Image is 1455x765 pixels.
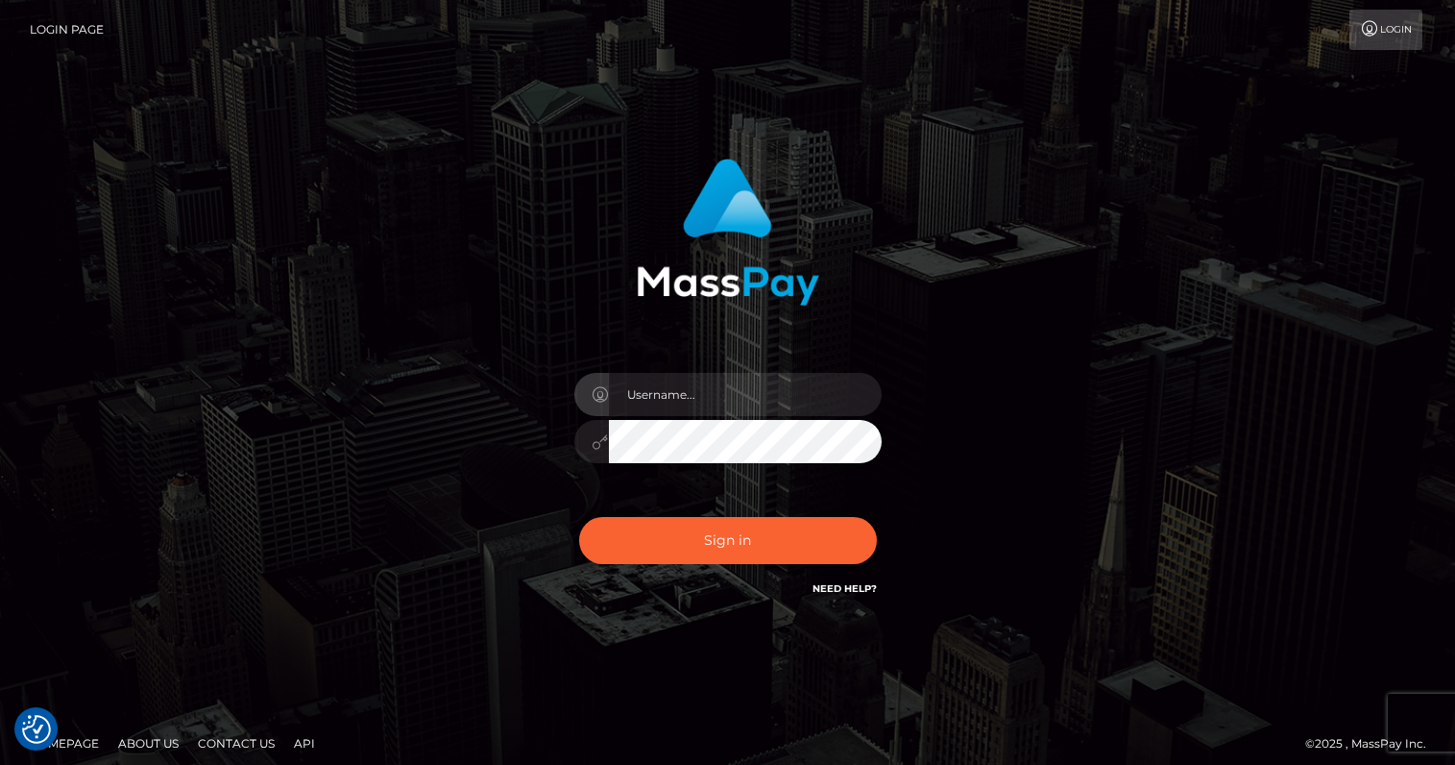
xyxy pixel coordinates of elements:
a: API [286,728,323,758]
a: Homepage [21,728,107,758]
a: Login [1349,10,1422,50]
img: MassPay Login [637,159,819,306]
img: Revisit consent button [22,715,51,744]
a: About Us [110,728,186,758]
input: Username... [609,373,882,416]
div: © 2025 , MassPay Inc. [1305,733,1441,754]
button: Sign in [579,517,877,564]
a: Need Help? [812,582,877,595]
a: Contact Us [190,728,282,758]
button: Consent Preferences [22,715,51,744]
a: Login Page [30,10,104,50]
